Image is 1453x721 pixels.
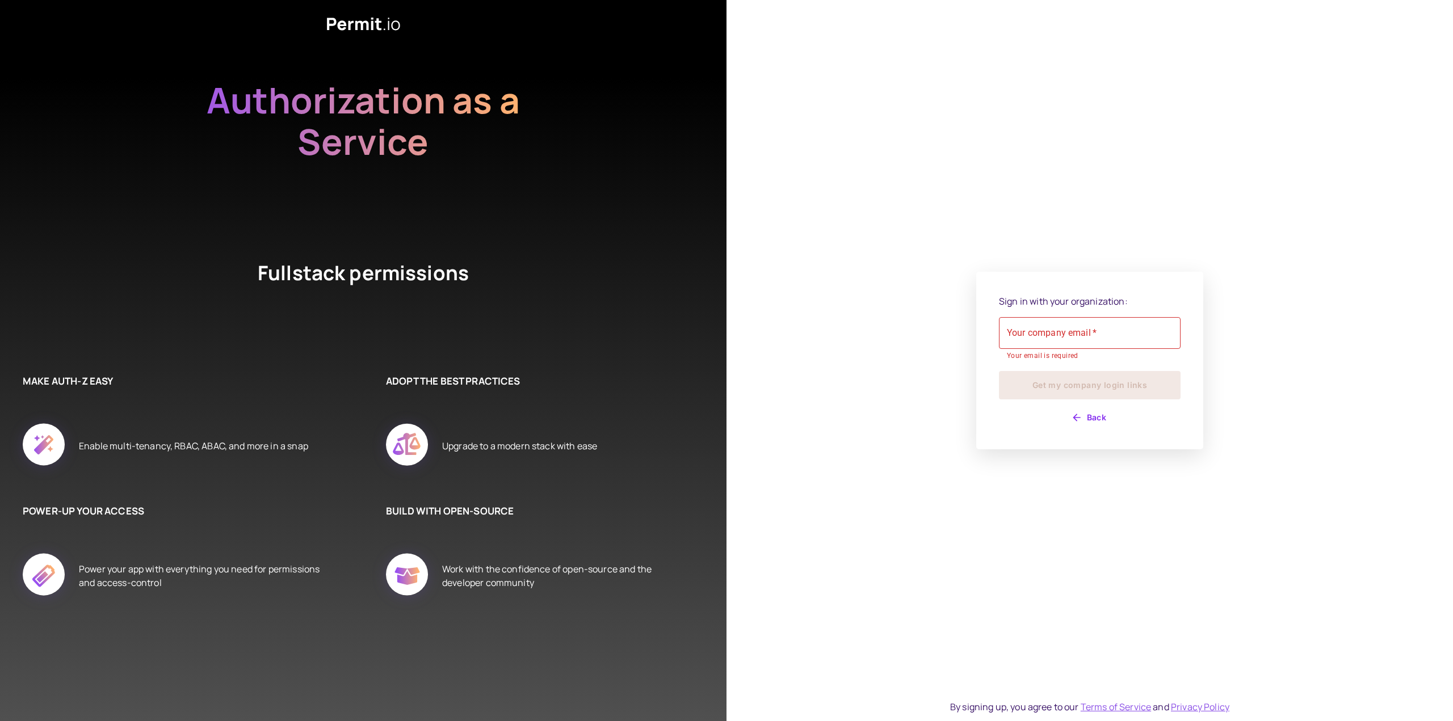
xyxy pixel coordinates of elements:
h6: MAKE AUTH-Z EASY [23,374,329,389]
div: Power your app with everything you need for permissions and access-control [79,541,329,611]
div: By signing up, you agree to our and [950,700,1229,714]
p: Sign in with your organization: [999,294,1181,308]
h6: POWER-UP YOUR ACCESS [23,504,329,518]
div: Enable multi-tenancy, RBAC, ABAC, and more in a snap [79,411,308,481]
div: Work with the confidence of open-source and the developer community [442,541,692,611]
h4: Fullstack permissions [216,259,511,328]
h6: BUILD WITH OPEN-SOURCE [386,504,692,518]
button: Back [999,408,1181,427]
a: Terms of Service [1081,701,1151,713]
button: Get my company login links [999,371,1181,399]
h2: Authorization as a Service [170,79,556,204]
p: Your email is required [1007,351,1173,362]
a: Privacy Policy [1171,701,1229,713]
div: Upgrade to a modern stack with ease [442,411,597,481]
h6: ADOPT THE BEST PRACTICES [386,374,692,389]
